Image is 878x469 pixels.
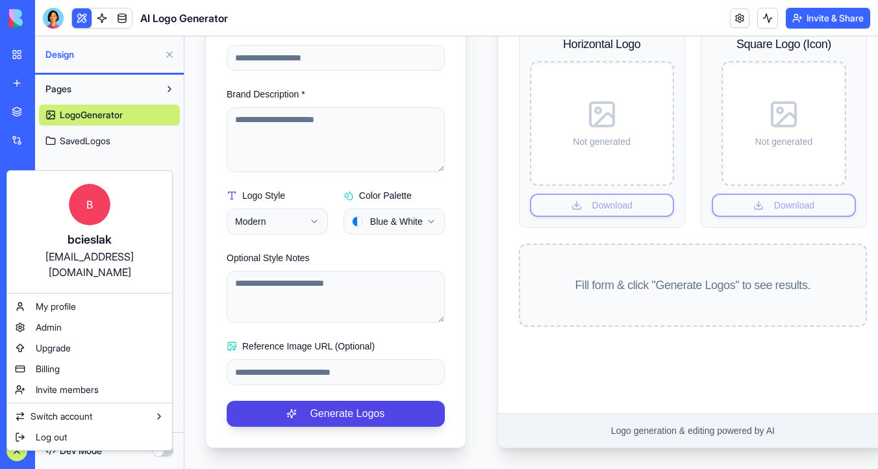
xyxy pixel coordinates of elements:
span: Billing [36,362,60,375]
button: Generate Logos [42,364,260,390]
span: Not generated [388,99,446,112]
label: Brand Description * [42,53,121,63]
label: Logo Style [42,154,101,164]
a: My profile [10,296,169,317]
span: Upgrade [36,342,71,355]
label: Color Palette [159,154,227,164]
label: Optional Style Notes [42,216,125,227]
span: Switch account [31,410,92,423]
span: Log out [36,431,67,444]
div: bcieslak [20,231,159,249]
a: Admin [10,317,169,338]
span: My profile [36,300,76,313]
span: B [69,184,110,225]
span: Admin [36,321,62,334]
span: Logo generation & editing powered by AI [427,388,590,401]
label: Reference Image URL (Optional) [42,305,190,315]
span: Invite members [36,383,99,396]
a: Upgrade [10,338,169,359]
div: [EMAIL_ADDRESS][DOMAIN_NAME] [20,249,159,280]
a: Billing [10,359,169,379]
span: Not generated [571,99,629,112]
a: Bbcieslak[EMAIL_ADDRESS][DOMAIN_NAME] [10,173,169,290]
div: Fill form & click "Generate Logos" to see results. [336,240,681,258]
a: Invite members [10,379,169,400]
